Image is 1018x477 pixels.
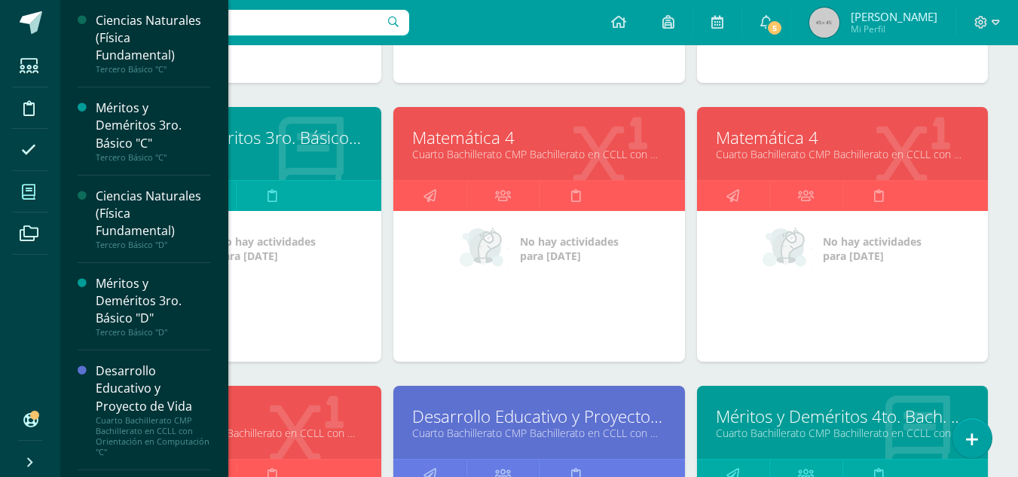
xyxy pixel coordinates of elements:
img: no_activities_small.png [763,226,812,271]
span: Mi Perfil [851,23,937,35]
a: Ciencias Naturales (Física Fundamental)Tercero Básico "C" [96,12,210,75]
span: [PERSON_NAME] [851,9,937,24]
div: Tercero Básico "D" [96,327,210,338]
a: Desarrollo Educativo y Proyecto de VidaCuarto Bachillerato CMP Bachillerato en CCLL con Orientaci... [96,362,210,457]
div: Tercero Básico "C" [96,152,210,163]
span: No hay actividades para [DATE] [823,234,922,263]
a: Matemática 4 [109,405,362,428]
a: Méritos y Deméritos 3ro. Básico "D"Tercero Básico "D" [96,275,210,338]
input: Busca un usuario... [70,10,409,35]
span: 5 [766,20,783,36]
div: Tercero Básico "C" [96,64,210,75]
a: Matemática 4 [412,126,665,149]
a: Cuarto Bachillerato CMP Bachillerato en CCLL con Orientación en Computación "C" [412,147,665,161]
div: Cuarto Bachillerato CMP Bachillerato en CCLL con Orientación en Computación "C" [96,415,210,457]
a: Cuarto Bachillerato CMP Bachillerato en CCLL con Orientación en Computación "C" [716,426,969,440]
a: Matemática 4 [716,126,969,149]
div: Ciencias Naturales (Física Fundamental) [96,188,210,240]
a: Tercero Básico "D" [109,147,362,161]
img: no_activities_small.png [460,226,509,271]
a: Ciencias Naturales (Física Fundamental)Tercero Básico "D" [96,188,210,250]
a: Méritos y Deméritos 4to. Bach. en CCLL. "C" [716,405,969,428]
span: No hay actividades para [DATE] [217,234,316,263]
a: Cuarto Bachillerato CMP Bachillerato en CCLL con Orientación en Computación "D" [716,147,969,161]
div: Méritos y Deméritos 3ro. Básico "C" [96,99,210,151]
a: Desarrollo Educativo y Proyecto de Vida [412,405,665,428]
div: Méritos y Deméritos 3ro. Básico "D" [96,275,210,327]
div: Ciencias Naturales (Física Fundamental) [96,12,210,64]
img: 45x45 [809,8,839,38]
div: Tercero Básico "D" [96,240,210,250]
span: No hay actividades para [DATE] [520,234,619,263]
a: Méritos y Deméritos 3ro. Básico "D" [109,126,362,149]
a: Cuarto Bachillerato CMP Bachillerato en CCLL con Orientación en Computación "E" [109,426,362,440]
a: Cuarto Bachillerato CMP Bachillerato en CCLL con Orientación en Computación "C" [412,426,665,440]
a: Méritos y Deméritos 3ro. Básico "C"Tercero Básico "C" [96,99,210,162]
div: Desarrollo Educativo y Proyecto de Vida [96,362,210,414]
